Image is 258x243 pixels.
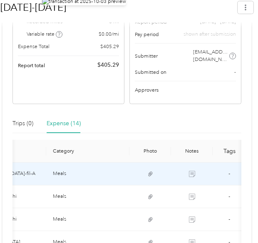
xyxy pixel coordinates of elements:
[27,31,62,38] span: Variable rate
[135,31,159,38] span: Pay period
[46,208,129,231] td: Meals
[46,140,129,163] th: Category
[213,163,246,185] td: -
[171,140,213,163] th: Notes
[46,163,129,185] td: Meals
[97,61,119,70] span: $ 405.29
[135,86,159,94] span: Approvers
[213,185,246,208] td: -
[18,62,45,69] span: Report total
[213,208,246,231] td: -
[99,31,119,38] span: $ 0.00 / mi
[228,216,230,223] span: -
[228,193,230,200] span: -
[18,43,50,51] span: Expense Total
[135,52,158,60] span: Submitter
[100,43,119,51] span: $ 405.29
[219,148,239,155] div: Tags
[234,68,236,76] span: -
[12,119,33,128] div: Trips (0)
[129,140,171,163] th: Photo
[184,31,236,38] span: shown after submission
[213,140,246,163] th: Tags
[46,185,129,208] td: Meals
[135,68,166,76] span: Submitted on
[193,49,228,63] span: [EMAIL_ADDRESS][DOMAIN_NAME]
[47,119,81,128] div: Expense (14)
[228,170,230,177] span: -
